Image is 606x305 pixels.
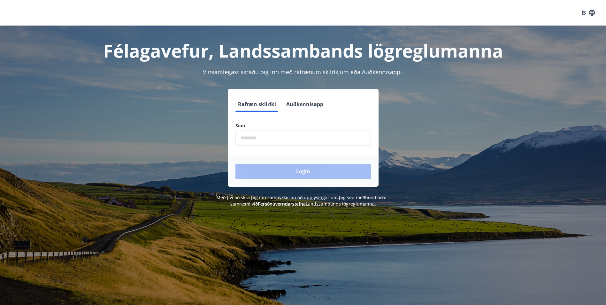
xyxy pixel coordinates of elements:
h1: Félagavefur, Landssambands lögreglumanna [81,38,525,63]
label: Sími [235,122,371,129]
button: Rafræn skilríki [235,97,279,112]
a: Persónuverndarstefna [258,201,306,207]
button: ÍS [578,7,598,19]
span: Með því að skrá þig inn samþykkir þú að upplýsingar um þig séu meðhöndlaðar í samræmi við Landssa... [216,194,390,207]
button: Auðkennisapp [284,97,326,112]
span: Vinsamlegast skráðu þig inn með rafrænum skilríkjum eða Auðkennisappi. [203,68,403,76]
